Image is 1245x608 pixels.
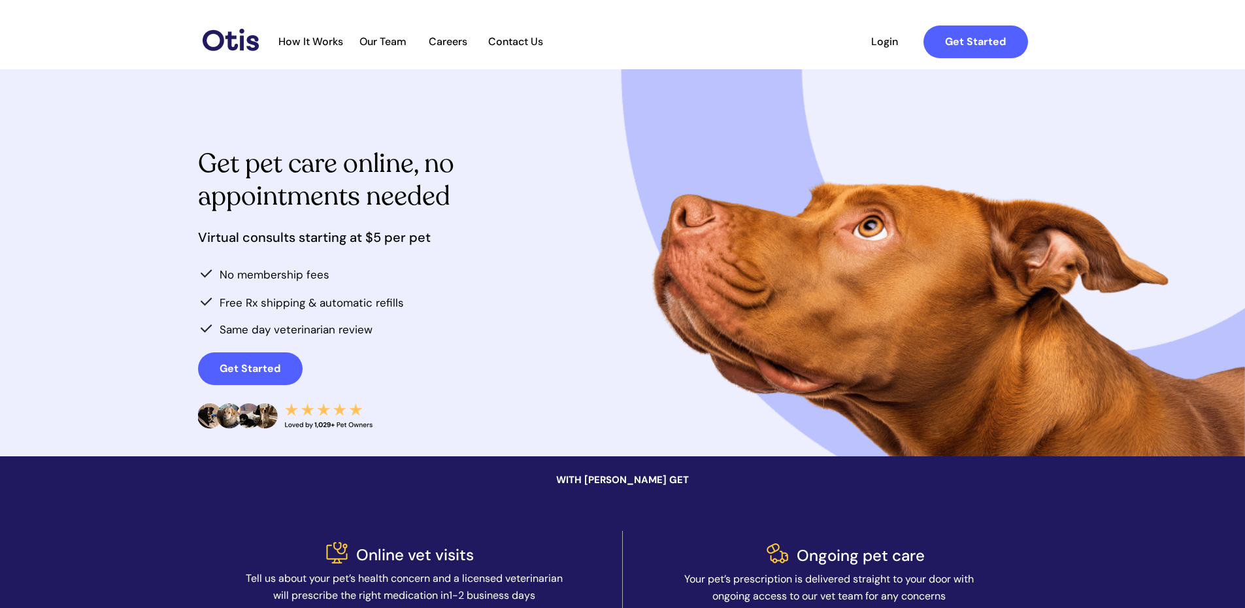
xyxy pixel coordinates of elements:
[482,35,550,48] a: Contact Us
[246,571,563,602] span: Tell us about your pet’s health concern and a licensed veterinarian will prescribe the right medi...
[220,267,329,282] span: No membership fees
[351,35,415,48] a: Our Team
[923,25,1028,58] a: Get Started
[198,229,431,246] span: Virtual consults starting at $5 per pet
[449,588,535,602] span: 1-2 business days
[198,146,454,214] span: Get pet care online, no appointments needed
[220,322,373,337] span: Same day veterinarian review
[272,35,350,48] a: How It Works
[220,296,404,310] span: Free Rx shipping & automatic refills
[945,35,1006,48] strong: Get Started
[855,35,915,48] span: Login
[356,545,474,565] span: Online vet visits
[198,352,303,385] a: Get Started
[855,25,915,58] a: Login
[684,572,974,603] span: Your pet’s prescription is delivered straight to your door with ongoing access to our vet team fo...
[416,35,480,48] a: Careers
[220,362,280,375] strong: Get Started
[556,473,689,486] span: WITH [PERSON_NAME] GET
[797,545,925,566] span: Ongoing pet care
